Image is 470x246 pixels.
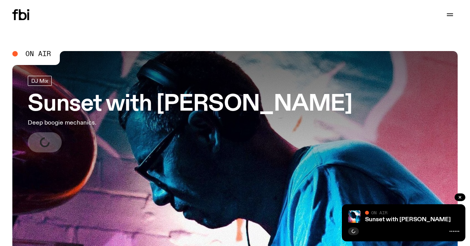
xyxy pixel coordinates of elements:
h3: Sunset with [PERSON_NAME] [28,94,352,115]
span: On Air [371,210,387,215]
p: Deep boogie mechanics. [28,118,225,128]
span: On Air [25,50,51,57]
img: Simon Caldwell stands side on, looking downwards. He has headphones on. Behind him is a brightly ... [348,210,360,223]
a: Sunset with [PERSON_NAME]Deep boogie mechanics. [28,76,352,152]
a: Sunset with [PERSON_NAME] [365,217,451,223]
span: DJ Mix [31,78,48,84]
a: DJ Mix [28,76,52,86]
